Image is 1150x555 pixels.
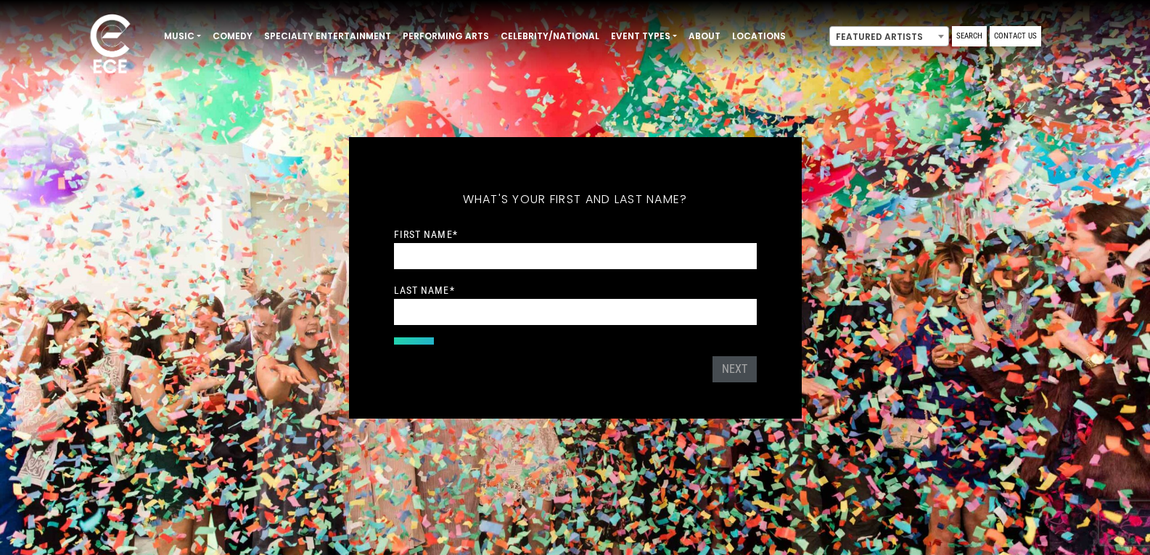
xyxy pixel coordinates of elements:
a: Contact Us [990,26,1041,46]
h5: What's your first and last name? [394,173,757,226]
label: First Name [394,228,458,241]
a: Specialty Entertainment [258,24,397,49]
img: ece_new_logo_whitev2-1.png [74,10,147,81]
a: Search [952,26,987,46]
span: Featured Artists [830,27,948,47]
span: Featured Artists [829,26,949,46]
a: Performing Arts [397,24,495,49]
a: Locations [726,24,792,49]
a: Event Types [605,24,683,49]
a: Celebrity/National [495,24,605,49]
label: Last Name [394,284,455,297]
a: Music [158,24,207,49]
a: About [683,24,726,49]
a: Comedy [207,24,258,49]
